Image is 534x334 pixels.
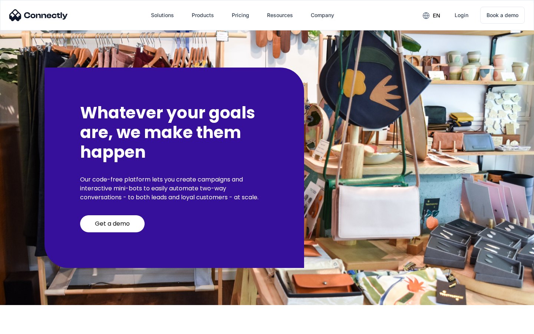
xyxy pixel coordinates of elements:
[417,10,446,21] div: en
[226,6,255,24] a: Pricing
[186,6,220,24] div: Products
[480,7,525,24] a: Book a demo
[80,175,268,202] p: Our code-free platform lets you create campaigns and interactive mini-bots to easily automate two...
[7,321,44,331] aside: Language selected: English
[305,6,340,24] div: Company
[192,10,214,20] div: Products
[311,10,334,20] div: Company
[449,6,474,24] a: Login
[232,10,249,20] div: Pricing
[145,6,180,24] div: Solutions
[261,6,299,24] div: Resources
[95,220,130,227] div: Get a demo
[15,321,44,331] ul: Language list
[267,10,293,20] div: Resources
[80,103,268,162] h2: Whatever your goals are, we make them happen
[455,10,468,20] div: Login
[9,9,68,21] img: Connectly Logo
[80,215,145,232] a: Get a demo
[433,10,440,21] div: en
[151,10,174,20] div: Solutions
